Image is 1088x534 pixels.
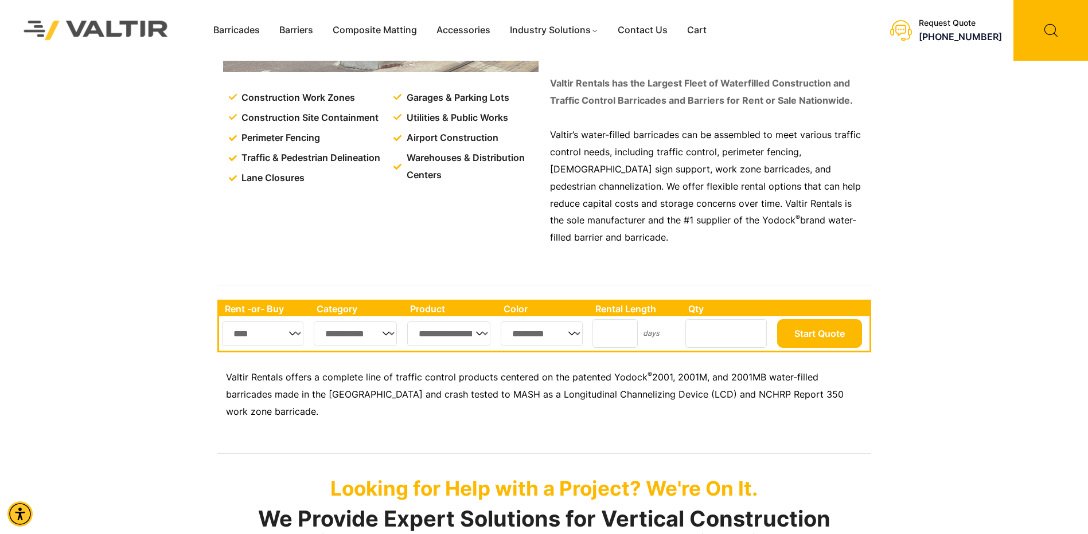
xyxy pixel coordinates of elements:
span: Warehouses & Distribution Centers [404,150,541,184]
span: Perimeter Fencing [239,129,320,147]
input: Number [592,319,638,348]
div: Request Quote [919,18,1002,28]
th: Qty [683,301,774,316]
div: Accessibility Menu [7,501,33,527]
th: Color [498,301,590,316]
span: Valtir Rentals offers a complete line of traffic control products centered on the patented Yodock [226,371,648,383]
a: call (888) 496-3625 [919,31,1002,42]
sup: ® [795,213,800,222]
span: Traffic & Pedestrian Delineation [239,150,380,167]
select: Single select [314,321,397,346]
span: Airport Construction [404,129,498,147]
a: Barricades [204,22,270,39]
a: Cart [677,22,716,39]
small: days [643,329,660,337]
a: Accessories [427,22,500,39]
button: Start Quote [777,319,862,348]
img: Valtir Rentals [9,6,184,56]
span: Garages & Parking Lots [404,89,509,107]
span: Construction Site Containment [239,109,379,127]
select: Single select [501,321,583,346]
a: Contact Us [608,22,677,39]
span: Lane Closures [239,170,305,187]
a: Composite Matting [323,22,427,39]
p: Valtir Rentals has the Largest Fleet of Waterfilled Construction and Traffic Control Barricades a... [550,75,865,109]
a: Industry Solutions [500,22,609,39]
span: Construction Work Zones [239,89,355,107]
select: Single select [407,321,490,346]
th: Rental Length [590,301,683,316]
th: Rent -or- Buy [219,301,311,316]
select: Single select [222,321,304,346]
a: Barriers [270,22,323,39]
sup: ® [648,370,652,379]
input: Number [685,319,767,348]
p: Looking for Help with a Project? We're On It. [217,476,871,500]
span: 2001, 2001M, and 2001MB water-filled barricades made in the [GEOGRAPHIC_DATA] and crash tested to... [226,371,844,417]
p: Valtir’s water-filled barricades can be assembled to meet various traffic control needs, includin... [550,127,865,246]
th: Product [404,301,498,316]
th: Category [311,301,405,316]
span: Utilities & Public Works [404,109,508,127]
